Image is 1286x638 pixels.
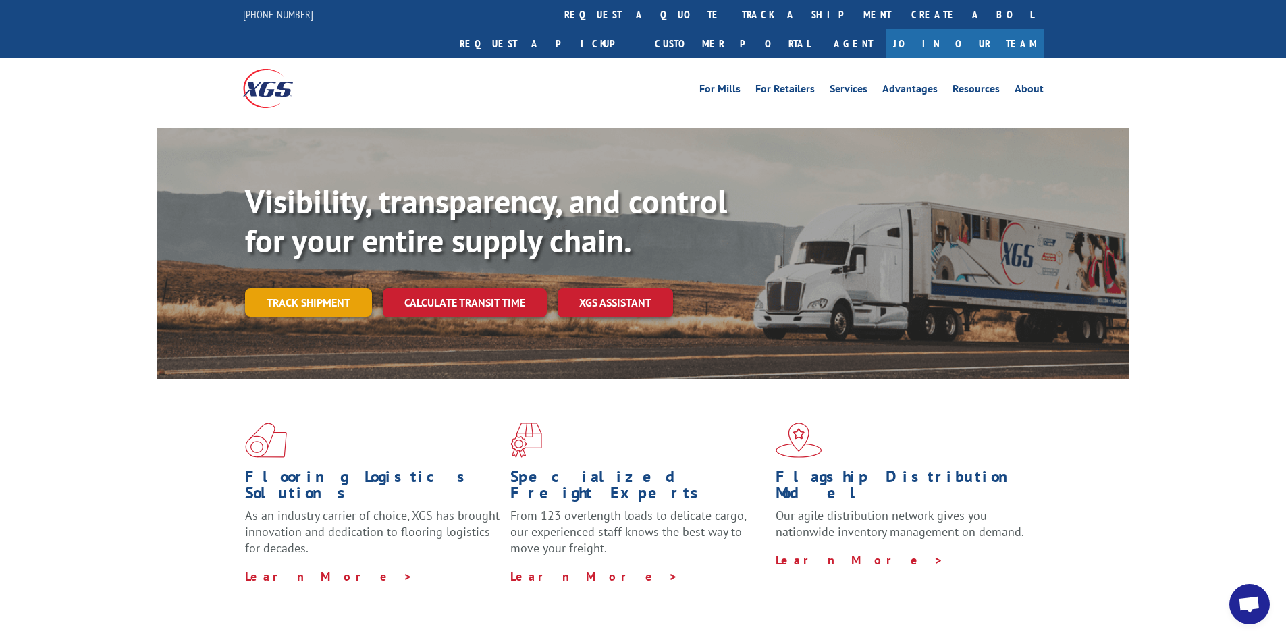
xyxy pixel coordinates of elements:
[245,469,500,508] h1: Flooring Logistics Solutions
[510,568,678,584] a: Learn More >
[245,288,372,317] a: Track shipment
[245,180,727,261] b: Visibility, transparency, and control for your entire supply chain.
[245,423,287,458] img: xgs-icon-total-supply-chain-intelligence-red
[558,288,673,317] a: XGS ASSISTANT
[776,552,944,568] a: Learn More >
[755,84,815,99] a: For Retailers
[776,423,822,458] img: xgs-icon-flagship-distribution-model-red
[776,469,1031,508] h1: Flagship Distribution Model
[645,29,820,58] a: Customer Portal
[830,84,867,99] a: Services
[510,508,766,568] p: From 123 overlength loads to delicate cargo, our experienced staff knows the best way to move you...
[820,29,886,58] a: Agent
[1229,584,1270,624] div: Open chat
[510,469,766,508] h1: Specialized Freight Experts
[245,568,413,584] a: Learn More >
[699,84,741,99] a: For Mills
[510,423,542,458] img: xgs-icon-focused-on-flooring-red
[882,84,938,99] a: Advantages
[450,29,645,58] a: Request a pickup
[245,508,500,556] span: As an industry carrier of choice, XGS has brought innovation and dedication to flooring logistics...
[953,84,1000,99] a: Resources
[1015,84,1044,99] a: About
[886,29,1044,58] a: Join Our Team
[383,288,547,317] a: Calculate transit time
[776,508,1024,539] span: Our agile distribution network gives you nationwide inventory management on demand.
[243,7,313,21] a: [PHONE_NUMBER]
